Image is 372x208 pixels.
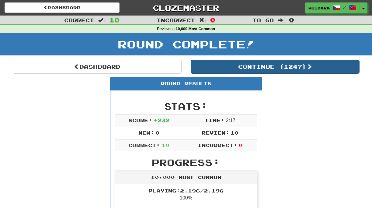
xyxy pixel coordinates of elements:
[64,17,94,23] span: Correct
[198,142,237,148] span: Incorrect:
[252,17,274,23] span: To go
[2,38,370,50] h1: Round Complete!
[138,130,154,136] span: New:
[202,130,229,136] span: Review:
[226,118,235,123] span: 2 : 17
[115,157,257,167] h2: Progress:
[98,18,105,23] span: :
[199,18,206,23] span: :
[109,16,120,23] span: 10
[128,117,152,123] span: Score:
[289,16,294,23] span: 0
[191,60,360,74] button: Continue (1247)
[13,60,182,74] a: Dashboard
[115,184,257,205] li: 100%
[154,117,169,123] span: + 232
[155,130,159,136] span: 0
[176,27,215,31] strong: 10,000 Most Common
[205,117,224,123] span: Time:
[148,188,224,193] span: Playing: 2.196 / 2.196
[210,16,215,23] span: 0
[231,130,238,136] span: 10
[238,142,242,148] span: 0
[110,77,262,90] div: Round Results
[308,5,330,11] span: Wuidara
[157,17,195,23] span: Incorrect
[162,142,169,148] span: 10
[278,18,285,23] span: :
[305,2,360,13] a: Wuidara /
[343,5,346,9] span: /
[129,2,244,13] a: Clozemaster
[128,142,160,148] span: Correct:
[115,101,257,111] h2: Stats:
[115,171,257,184] div: 10,000 Most Common
[5,2,120,13] a: Dashboard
